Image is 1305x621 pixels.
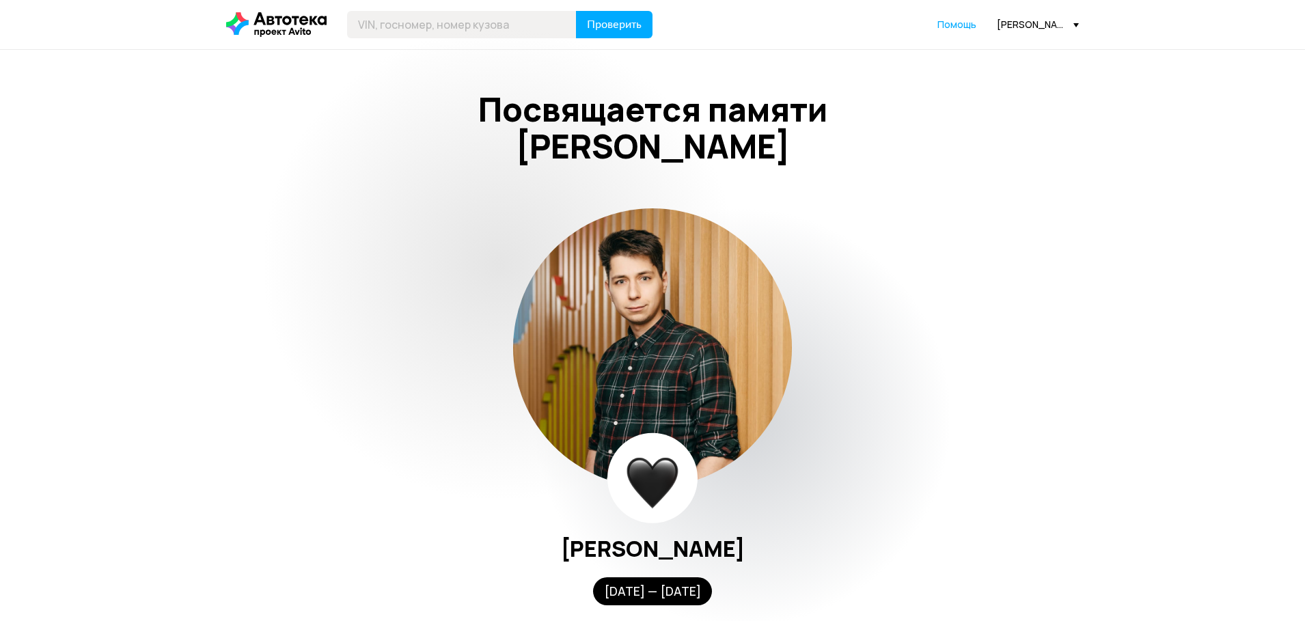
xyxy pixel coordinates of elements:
span: [DATE] — [DATE] [604,583,701,599]
img: f6a6d7709b1f116ff217.png [625,455,680,510]
h1: Посвящается памяти [PERSON_NAME] [366,91,939,165]
div: [PERSON_NAME][EMAIL_ADDRESS][DOMAIN_NAME] [997,18,1079,31]
a: Помощь [937,18,976,31]
input: VIN, госномер, номер кузова [347,11,577,38]
h2: [PERSON_NAME] [366,536,939,561]
button: Проверить [576,11,652,38]
span: Проверить [587,19,642,30]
